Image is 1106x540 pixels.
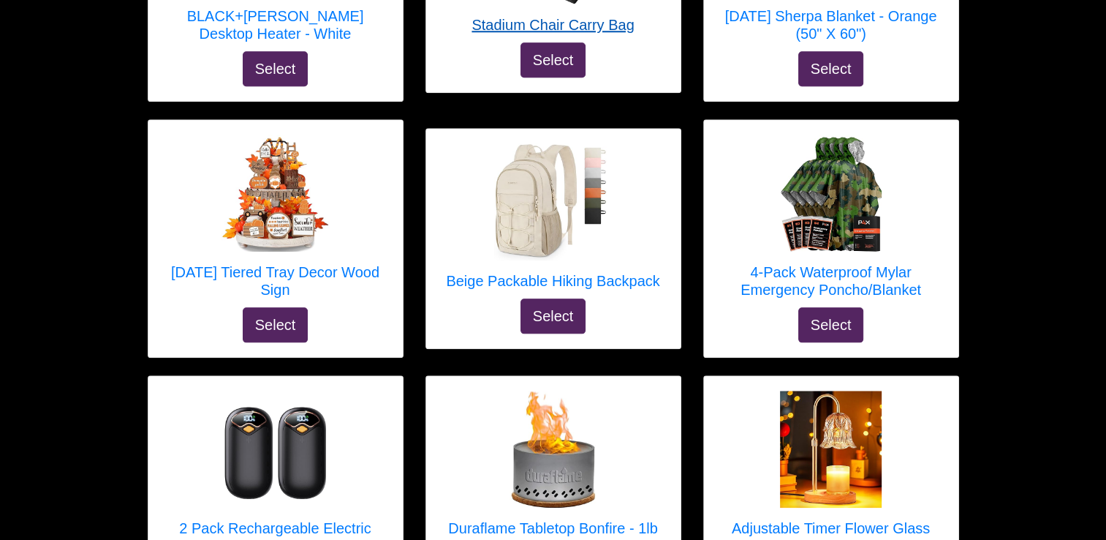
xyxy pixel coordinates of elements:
[773,135,890,252] img: 4-Pack Waterproof Mylar Emergency Poncho/Blanket
[520,42,586,78] button: Select
[217,135,334,252] img: Thanksgiving Tiered Tray Decor Wood Sign
[520,299,586,334] button: Select
[217,391,334,508] img: 2 Pack Rechargeable Electric Hand Warmers
[163,7,388,42] h5: BLACK+[PERSON_NAME] Desktop Heater - White
[719,135,944,307] a: 4-Pack Waterproof Mylar Emergency Poncho/Blanket 4-Pack Waterproof Mylar Emergency Poncho/Blanket
[163,135,388,307] a: Thanksgiving Tiered Tray Decor Wood Sign [DATE] Tiered Tray Decor Wood Sign
[773,391,890,508] img: Adjustable Timer Flower Glass Candle Warmer Lamp
[243,307,308,342] button: Select
[471,16,634,34] h5: Stadium Chair Carry Bag
[163,263,388,299] h5: [DATE] Tiered Tray Decor Wood Sign
[446,143,659,299] a: Beige Packable Hiking Backpack Beige Packable Hiking Backpack
[494,143,611,260] img: Beige Packable Hiking Backpack
[798,51,864,86] button: Select
[719,7,944,42] h5: [DATE] Sherpa Blanket - Orange (50" X 60")
[719,263,944,299] h5: 4-Pack Waterproof Mylar Emergency Poncho/Blanket
[243,51,308,86] button: Select
[446,272,659,290] h5: Beige Packable Hiking Backpack
[798,307,864,342] button: Select
[495,391,612,508] img: Duraflame Tabletop Bonfire - 1lb Tin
